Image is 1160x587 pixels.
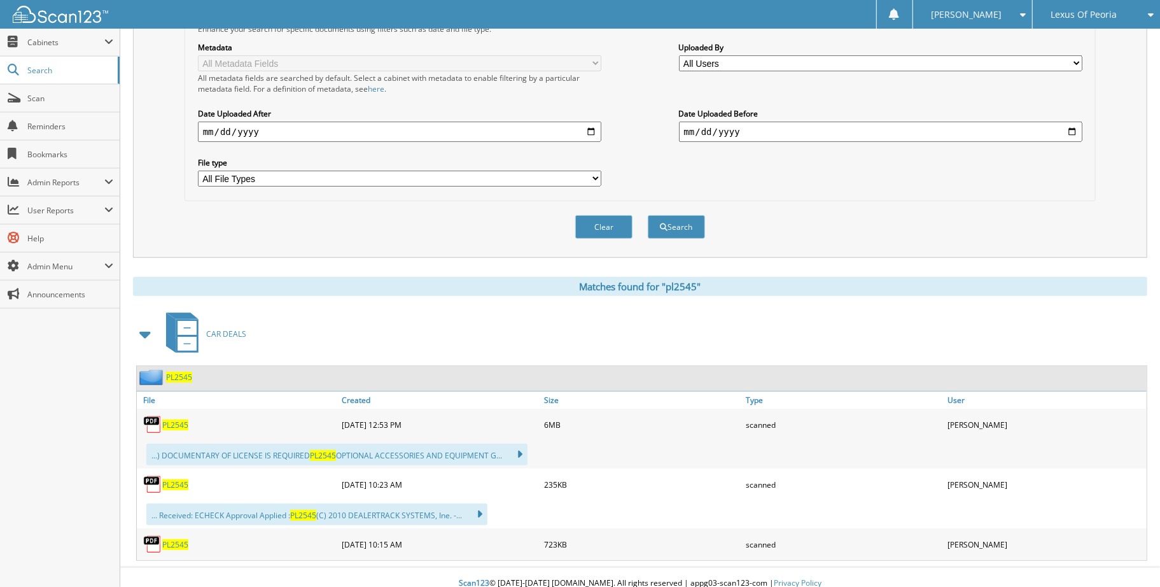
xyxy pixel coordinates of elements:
[146,444,528,465] div: ...) DOCUMENTARY OF LICENSE IS REQUIRED OPTIONAL ACCESSORIES AND EQUIPMENT G...
[931,11,1002,18] span: [PERSON_NAME]
[166,372,192,383] a: PL2545
[27,93,113,104] span: Scan
[27,177,104,188] span: Admin Reports
[945,412,1147,437] div: [PERSON_NAME]
[743,472,944,497] div: scanned
[198,42,602,53] label: Metadata
[339,532,540,557] div: [DATE] 10:15 AM
[198,73,602,94] div: All metadata fields are searched by default. Select a cabinet with metadata to enable filtering b...
[679,122,1083,142] input: end
[198,122,602,142] input: start
[541,472,743,497] div: 235KB
[143,415,162,434] img: PDF.png
[743,392,944,409] a: Type
[575,215,632,239] button: Clear
[206,329,246,339] span: CAR DEALS
[679,108,1083,119] label: Date Uploaded Before
[743,412,944,437] div: scanned
[368,83,384,94] a: here
[13,6,108,23] img: scan123-logo-white.svg
[27,205,104,216] span: User Reports
[162,479,188,490] a: PL2545
[27,121,113,132] span: Reminders
[146,504,487,525] div: ... Received: ECHECK Approval Applied : (C) 2010 DEALERTRACK SYSTEMS, Ine. -...
[27,37,104,48] span: Cabinets
[162,420,188,430] a: PL2545
[541,532,743,557] div: 723KB
[158,309,246,359] a: CAR DEALS
[339,472,540,497] div: [DATE] 10:23 AM
[648,215,705,239] button: Search
[541,412,743,437] div: 6MB
[945,392,1147,409] a: User
[679,42,1083,53] label: Uploaded By
[290,510,316,521] span: PL2545
[945,532,1147,557] div: [PERSON_NAME]
[133,277,1147,296] div: Matches found for "pl2545"
[143,535,162,554] img: PDF.png
[143,475,162,494] img: PDF.png
[27,233,113,244] span: Help
[162,539,188,550] a: PL2545
[1051,11,1117,18] span: Lexus Of Peoria
[27,65,111,76] span: Search
[1096,526,1160,587] iframe: Chat Widget
[192,24,1089,34] div: Enhance your search for specific documents using filters such as date and file type.
[339,412,540,437] div: [DATE] 12:53 PM
[139,369,166,385] img: folder2.png
[27,261,104,272] span: Admin Menu
[743,532,944,557] div: scanned
[27,149,113,160] span: Bookmarks
[137,392,339,409] a: File
[27,289,113,300] span: Announcements
[339,392,540,409] a: Created
[541,392,743,409] a: Size
[310,450,336,461] span: PL2545
[198,157,602,168] label: File type
[198,108,602,119] label: Date Uploaded After
[945,472,1147,497] div: [PERSON_NAME]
